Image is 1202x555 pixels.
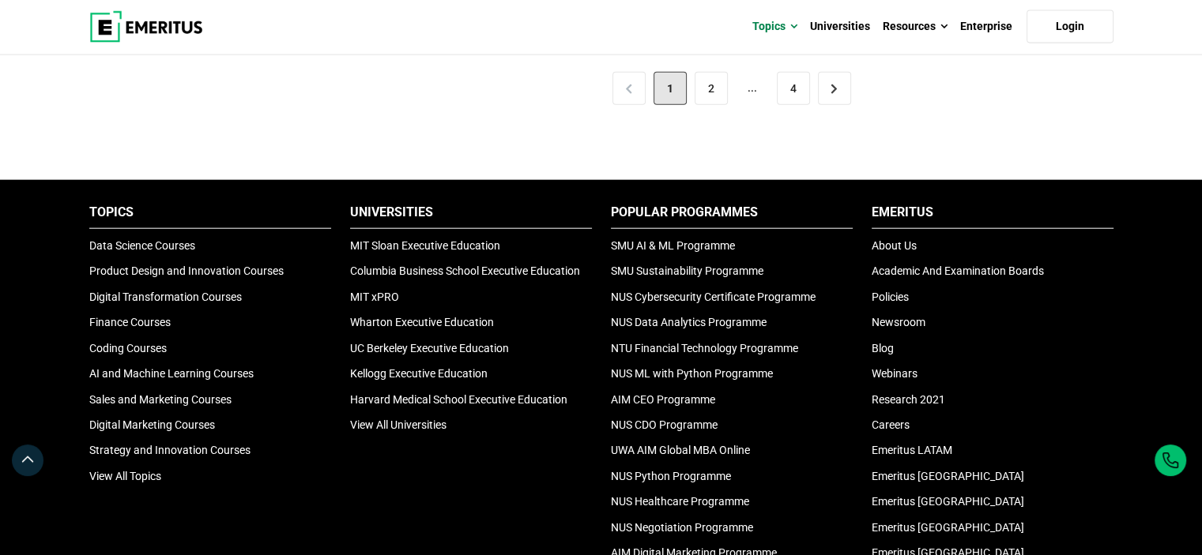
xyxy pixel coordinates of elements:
[350,342,509,354] a: UC Berkeley Executive Education
[350,264,580,277] a: Columbia Business School Executive Education
[695,72,728,105] a: 2
[89,444,251,456] a: Strategy and Innovation Courses
[872,470,1024,482] a: Emeritus [GEOGRAPHIC_DATA]
[872,495,1024,508] a: Emeritus [GEOGRAPHIC_DATA]
[611,264,763,277] a: SMU Sustainability Programme
[89,470,161,482] a: View All Topics
[350,239,500,252] a: MIT Sloan Executive Education
[89,239,195,252] a: Data Science Courses
[611,367,773,380] a: NUS ML with Python Programme
[611,291,816,303] a: NUS Cybersecurity Certificate Programme
[350,393,567,406] a: Harvard Medical School Executive Education
[1027,10,1113,43] a: Login
[611,393,715,406] a: AIM CEO Programme
[89,393,232,406] a: Sales and Marketing Courses
[89,418,215,431] a: Digital Marketing Courses
[350,418,447,431] a: View All Universities
[611,495,749,508] a: NUS Healthcare Programme
[89,316,171,328] a: Finance Courses
[654,72,687,105] span: 1
[872,291,909,303] a: Policies
[872,316,925,328] a: Newsroom
[872,444,952,456] a: Emeritus LATAM
[611,444,750,456] a: UWA AIM Global MBA Online
[818,72,851,105] a: >
[872,264,1044,277] a: Academic And Examination Boards
[872,239,917,252] a: About Us
[872,342,894,354] a: Blog
[872,521,1024,534] a: Emeritus [GEOGRAPHIC_DATA]
[611,418,718,431] a: NUS CDO Programme
[350,367,488,380] a: Kellogg Executive Education
[611,316,767,328] a: NUS Data Analytics Programme
[350,316,494,328] a: Wharton Executive Education
[872,418,910,431] a: Careers
[611,470,731,482] a: NUS Python Programme
[872,393,945,406] a: Research 2021
[611,342,798,354] a: NTU Financial Technology Programme
[89,264,284,277] a: Product Design and Innovation Courses
[89,291,242,303] a: Digital Transformation Courses
[611,239,735,252] a: SMU AI & ML Programme
[89,367,254,380] a: AI and Machine Learning Courses
[89,342,167,354] a: Coding Courses
[611,521,753,534] a: NUS Negotiation Programme
[736,72,769,105] span: ...
[777,72,810,105] a: 4
[350,291,399,303] a: MIT xPRO
[872,367,918,380] a: Webinars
